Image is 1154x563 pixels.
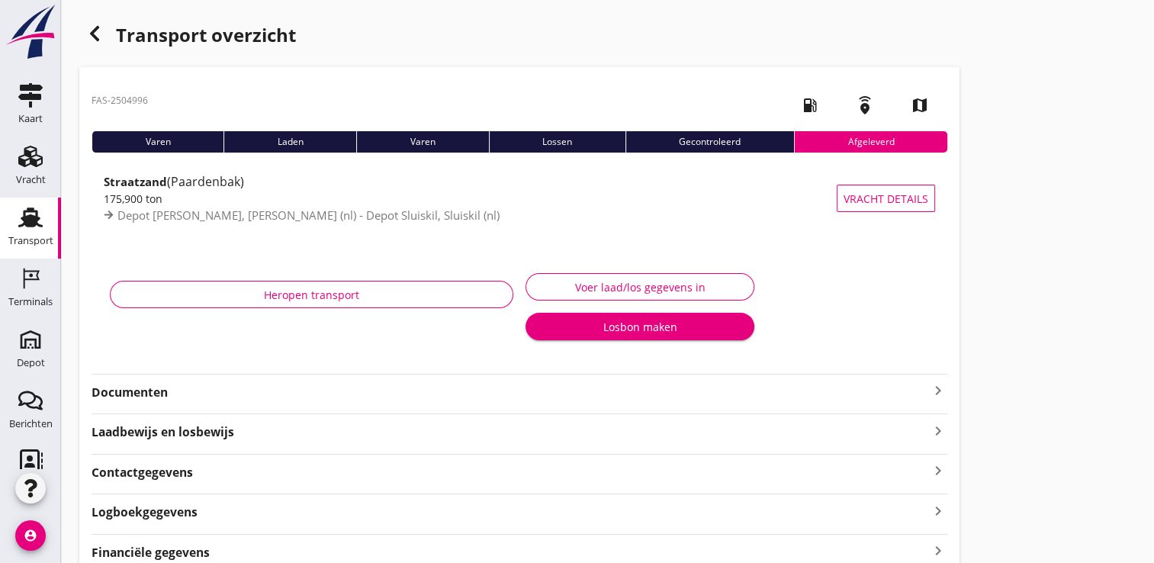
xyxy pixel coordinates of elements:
[117,208,500,223] span: Depot [PERSON_NAME], [PERSON_NAME] (nl) - Depot Sluiskil, Sluiskil (nl)
[844,191,928,207] span: Vracht details
[92,165,947,232] a: Straatzand(Paardenbak)175,900 tonDepot [PERSON_NAME], [PERSON_NAME] (nl) - Depot Sluiskil, Sluisk...
[79,18,960,55] div: Transport overzicht
[625,131,794,153] div: Gecontroleerd
[526,273,754,301] button: Voer laad/los gegevens in
[929,461,947,481] i: keyboard_arrow_right
[18,114,43,124] div: Kaart
[929,500,947,521] i: keyboard_arrow_right
[789,84,831,127] i: local_gas_station
[929,381,947,400] i: keyboard_arrow_right
[3,4,58,60] img: logo-small.a267ee39.svg
[92,131,223,153] div: Varen
[16,175,46,185] div: Vracht
[844,84,886,127] i: emergency_share
[526,313,754,340] button: Losbon maken
[8,297,53,307] div: Terminals
[104,191,837,207] div: 175,900 ton
[17,358,45,368] div: Depot
[92,384,929,401] strong: Documenten
[898,84,941,127] i: map
[104,174,167,189] strong: Straatzand
[92,423,929,441] strong: Laadbewijs en losbewijs
[8,236,53,246] div: Transport
[538,279,741,295] div: Voer laad/los gegevens in
[929,422,947,440] i: keyboard_arrow_right
[356,131,488,153] div: Varen
[92,94,148,108] p: FAS-2504996
[110,281,513,308] button: Heropen transport
[837,185,935,212] button: Vracht details
[929,541,947,561] i: keyboard_arrow_right
[223,131,356,153] div: Laden
[794,131,947,153] div: Afgeleverd
[9,419,53,429] div: Berichten
[92,464,193,481] strong: Contactgegevens
[123,287,500,303] div: Heropen transport
[92,544,210,561] strong: Financiële gegevens
[15,520,46,551] i: account_circle
[167,173,244,190] span: (Paardenbak)
[92,503,198,521] strong: Logboekgegevens
[489,131,625,153] div: Lossen
[538,319,742,335] div: Losbon maken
